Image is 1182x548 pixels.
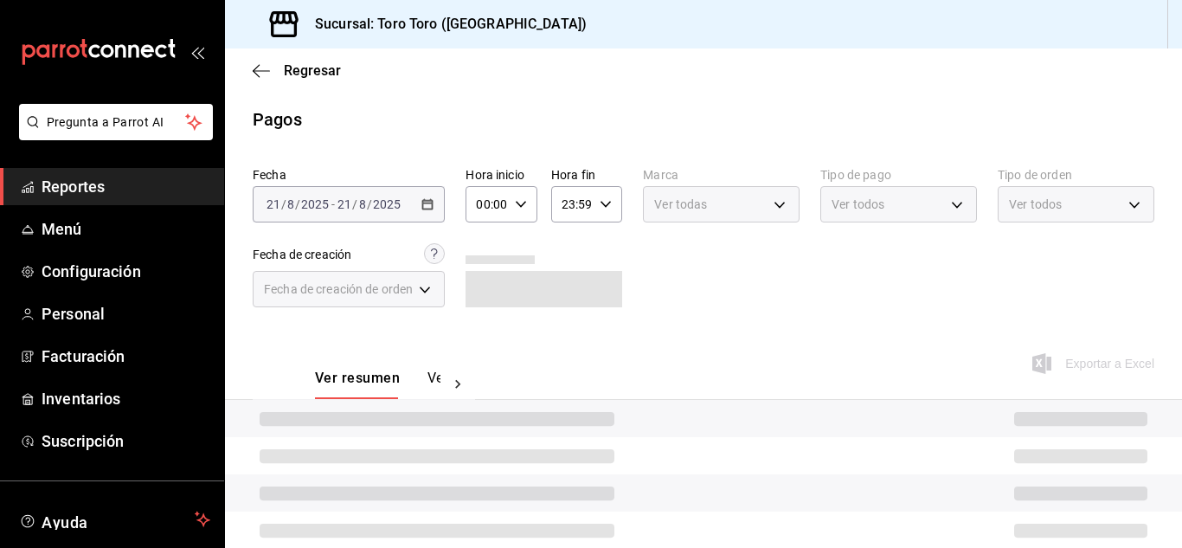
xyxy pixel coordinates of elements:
[253,106,302,132] div: Pagos
[47,113,186,132] span: Pregunta a Parrot AI
[42,345,210,368] span: Facturación
[12,126,213,144] a: Pregunta a Parrot AI
[42,217,210,241] span: Menú
[367,197,372,211] span: /
[42,429,210,453] span: Suscripción
[820,169,977,181] label: Tipo de pago
[266,197,281,211] input: --
[331,197,335,211] span: -
[427,370,492,399] button: Ver pagos
[358,197,367,211] input: --
[337,197,352,211] input: --
[551,169,622,181] label: Hora fin
[295,197,300,211] span: /
[1009,196,1062,213] span: Ver todos
[300,197,330,211] input: ----
[42,387,210,410] span: Inventarios
[466,169,536,181] label: Hora inicio
[352,197,357,211] span: /
[19,104,213,140] button: Pregunta a Parrot AI
[42,260,210,283] span: Configuración
[264,280,413,298] span: Fecha de creación de orden
[286,197,295,211] input: --
[643,169,800,181] label: Marca
[190,45,204,59] button: open_drawer_menu
[284,62,341,79] span: Regresar
[315,370,440,399] div: navigation tabs
[372,197,401,211] input: ----
[281,197,286,211] span: /
[253,246,351,264] div: Fecha de creación
[253,62,341,79] button: Regresar
[832,196,884,213] span: Ver todos
[42,509,188,530] span: Ayuda
[42,302,210,326] span: Personal
[253,169,445,181] label: Fecha
[301,14,587,35] h3: Sucursal: Toro Toro ([GEOGRAPHIC_DATA])
[654,196,707,213] span: Ver todas
[998,169,1154,181] label: Tipo de orden
[42,175,210,198] span: Reportes
[315,370,400,399] button: Ver resumen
